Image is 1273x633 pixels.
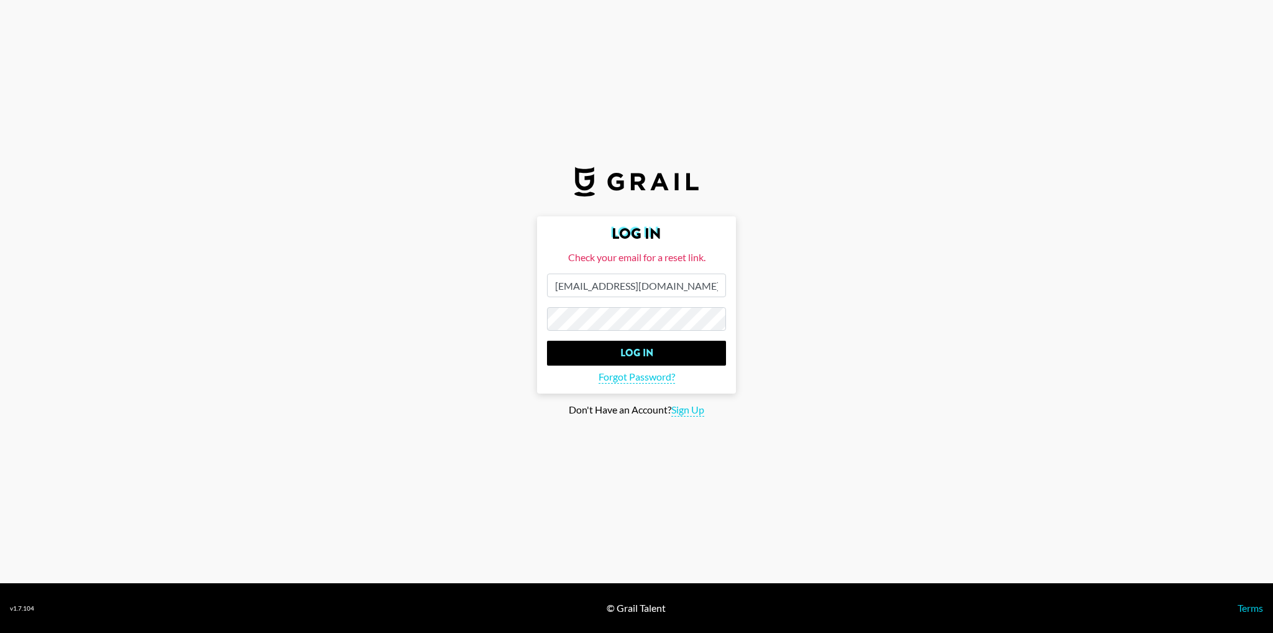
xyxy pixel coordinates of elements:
[607,602,666,614] div: © Grail Talent
[10,604,34,612] div: v 1.7.104
[574,167,699,196] img: Grail Talent Logo
[547,226,726,241] h2: Log In
[599,371,675,384] span: Forgot Password?
[1238,602,1263,614] a: Terms
[547,251,726,264] div: Check your email for a reset link.
[547,341,726,366] input: Log In
[10,404,1263,417] div: Don't Have an Account?
[547,274,726,297] input: Email
[671,404,704,417] span: Sign Up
